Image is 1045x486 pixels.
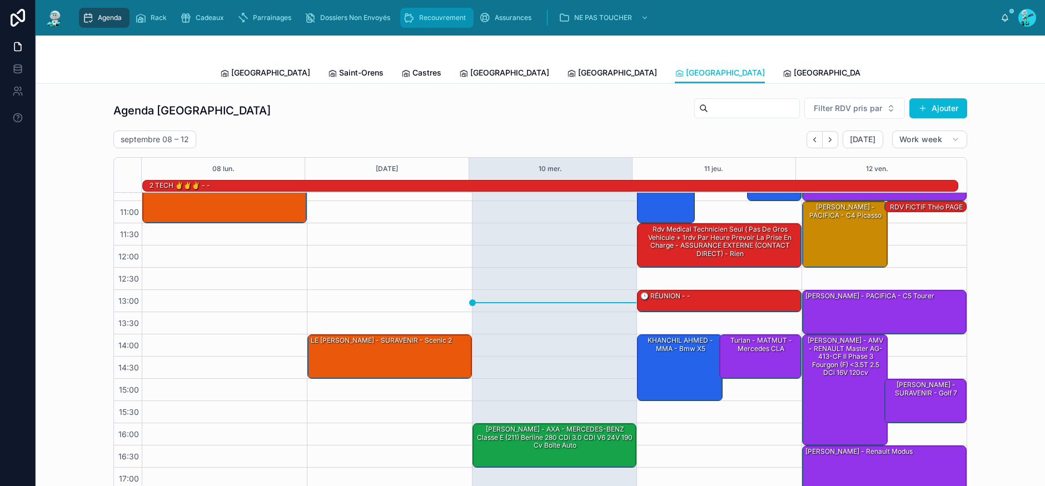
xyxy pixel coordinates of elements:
button: Select Button [804,98,905,119]
span: Assurances [495,13,531,22]
a: Agenda [79,8,130,28]
button: Back [807,131,823,148]
a: [GEOGRAPHIC_DATA] [567,63,657,85]
div: [PERSON_NAME] - AMV - RENAULT Master AG-413-CF II Phase 3 Fourgon (F) <3.5T 2.5 dCi 16V 120cv [803,335,887,445]
div: RDV FICTIF Théo PAGE - AXA - ford mustang [885,202,966,213]
div: 2 TECH ✌️✌️✌️ - - [148,180,211,191]
span: Rack [151,13,167,22]
span: Recouvrement [419,13,466,22]
div: RDV FICTIF Théo PAGE - AXA - ford mustang [887,202,966,221]
span: 17:00 [116,474,142,483]
div: KHANCHIL AHMED - MMA - Bmw x5 [638,335,722,400]
span: Saint-Orens [339,67,384,78]
a: Castres [401,63,441,85]
div: [PERSON_NAME] - PACIFICA - C5 tourer [804,291,935,301]
a: Recouvrement [400,8,474,28]
a: Saint-Orens [328,63,384,85]
span: 14:30 [116,363,142,372]
div: [PERSON_NAME] - AMV - RENAULT Master AG-413-CF II Phase 3 Fourgon (F) <3.5T 2.5 dCi 16V 120cv [804,335,887,378]
span: 11:30 [117,229,142,239]
span: Parrainages [253,13,291,22]
button: 11 jeu. [704,158,723,180]
button: 10 mer. [539,158,562,180]
a: NE PAS TOUCHER [555,8,654,28]
span: Castres [412,67,441,78]
span: [GEOGRAPHIC_DATA] [470,67,549,78]
span: NE PAS TOUCHER [574,13,632,22]
div: LE [PERSON_NAME] - SURAVENIR - Scenic 2 [308,335,471,378]
a: Rack [132,8,175,28]
span: 13:30 [116,318,142,328]
a: Dossiers Non Envoyés [301,8,398,28]
span: Work week [899,134,942,144]
a: Parrainages [234,8,299,28]
div: 🕒 RÉUNION - - [638,290,801,312]
span: 16:00 [116,429,142,439]
img: App logo [44,9,64,27]
div: KHANCHIL AHMED - MMA - Bmw x5 [639,335,721,354]
div: rdv medical technicien seul ( pas de gros vehicule + 1rdv par heure prevoir la prise en charge - ... [638,224,801,267]
span: 15:00 [116,385,142,394]
a: [GEOGRAPHIC_DATA] [220,63,310,85]
span: 12:00 [116,252,142,261]
span: 11:00 [117,207,142,217]
h2: septembre 08 – 12 [121,134,189,145]
span: [GEOGRAPHIC_DATA] [794,67,873,78]
button: Ajouter [909,98,967,118]
span: [GEOGRAPHIC_DATA] [686,67,765,78]
div: [PERSON_NAME] - Renault modus [804,447,914,457]
div: [PERSON_NAME] - SURAVENIR - Golf 7 [885,379,966,423]
div: LE [PERSON_NAME] - SURAVENIR - Scenic 2 [310,335,453,345]
a: Assurances [476,8,539,28]
a: [GEOGRAPHIC_DATA] [675,63,765,84]
a: [GEOGRAPHIC_DATA] [459,63,549,85]
h1: Agenda [GEOGRAPHIC_DATA] [113,103,271,118]
span: 15:30 [116,407,142,417]
a: [GEOGRAPHIC_DATA] [783,63,873,85]
button: 08 lun. [212,158,235,180]
span: [GEOGRAPHIC_DATA] [578,67,657,78]
div: [PERSON_NAME] - PACIFICA - C5 tourer [803,290,966,334]
span: 16:30 [116,452,142,461]
div: [PERSON_NAME] [143,179,306,223]
div: Turlan - MATMUT - Mercedes CLA [721,335,800,354]
span: Dossiers Non Envoyés [320,13,390,22]
div: 2 TECH ✌️✌️✌️ - - [148,181,211,191]
button: 12 ven. [866,158,888,180]
button: Work week [892,131,967,148]
button: [DATE] [376,158,398,180]
div: [PERSON_NAME] - AXA - MERCEDES-BENZ Classe E (211) Berline 280 CDi 3.0 CDI V6 24V 190 cv Boîte auto [475,424,636,450]
span: 10:30 [116,185,142,194]
div: [PERSON_NAME] - PACIFICA - C4 picasso [804,202,887,221]
span: 14:00 [116,340,142,350]
button: Next [823,131,838,148]
span: 12:30 [116,274,142,283]
div: rdv medical technicien seul ( pas de gros vehicule + 1rdv par heure prevoir la prise en charge - ... [639,224,800,259]
span: Filter RDV pris par [814,103,882,114]
span: [GEOGRAPHIC_DATA] [231,67,310,78]
span: 13:00 [116,296,142,305]
span: Agenda [98,13,122,22]
span: [DATE] [850,134,876,144]
div: [PERSON_NAME] - AXA - MERCEDES-BENZ Classe E (211) Berline 280 CDi 3.0 CDI V6 24V 190 cv Boîte auto [473,424,636,467]
div: [PERSON_NAME] - PACIFICA - C4 picasso [803,202,887,267]
button: [DATE] [843,131,883,148]
div: Turlan - MATMUT - Mercedes CLA [720,335,801,378]
div: 🕒 RÉUNION - - [639,291,691,301]
a: Cadeaux [177,8,232,28]
div: [PERSON_NAME] - SURAVENIR - Golf 7 [887,380,966,398]
span: Cadeaux [196,13,224,22]
div: scrollable content [73,6,1001,30]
